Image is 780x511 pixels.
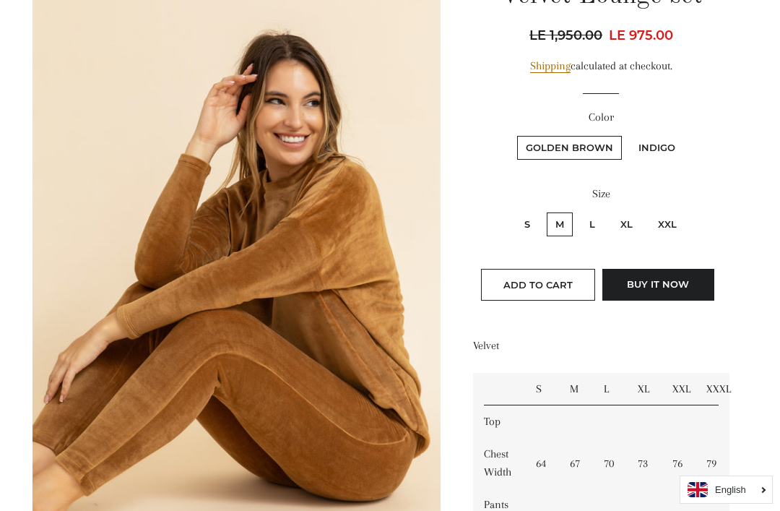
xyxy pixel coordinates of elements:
label: M [547,212,573,236]
td: 79 [695,438,729,489]
span: LE 1,950.00 [529,25,606,46]
label: L [581,212,604,236]
label: XXL [649,212,685,236]
td: S [525,373,559,405]
td: XXL [662,373,695,405]
td: Chest Width [473,438,525,489]
label: Golden Brown [517,136,622,160]
button: Add to Cart [481,269,595,301]
label: Color [473,108,729,126]
td: 73 [627,438,661,489]
td: Top [473,405,525,438]
label: S [516,212,539,236]
label: Size [473,185,729,203]
td: 67 [559,438,593,489]
label: XL [612,212,641,236]
span: Add to Cart [503,279,573,291]
p: Velvet [473,337,729,355]
a: Shipping [530,59,571,73]
td: 70 [593,438,627,489]
td: M [559,373,593,405]
button: Buy it now [602,269,714,301]
td: L [593,373,627,405]
i: English [715,485,746,494]
td: 76 [662,438,695,489]
a: English [688,482,765,497]
div: calculated at checkout. [473,57,729,75]
span: LE 975.00 [609,27,673,43]
td: XL [627,373,661,405]
td: XXXL [695,373,729,405]
td: 64 [525,438,559,489]
label: Indigo [630,136,684,160]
